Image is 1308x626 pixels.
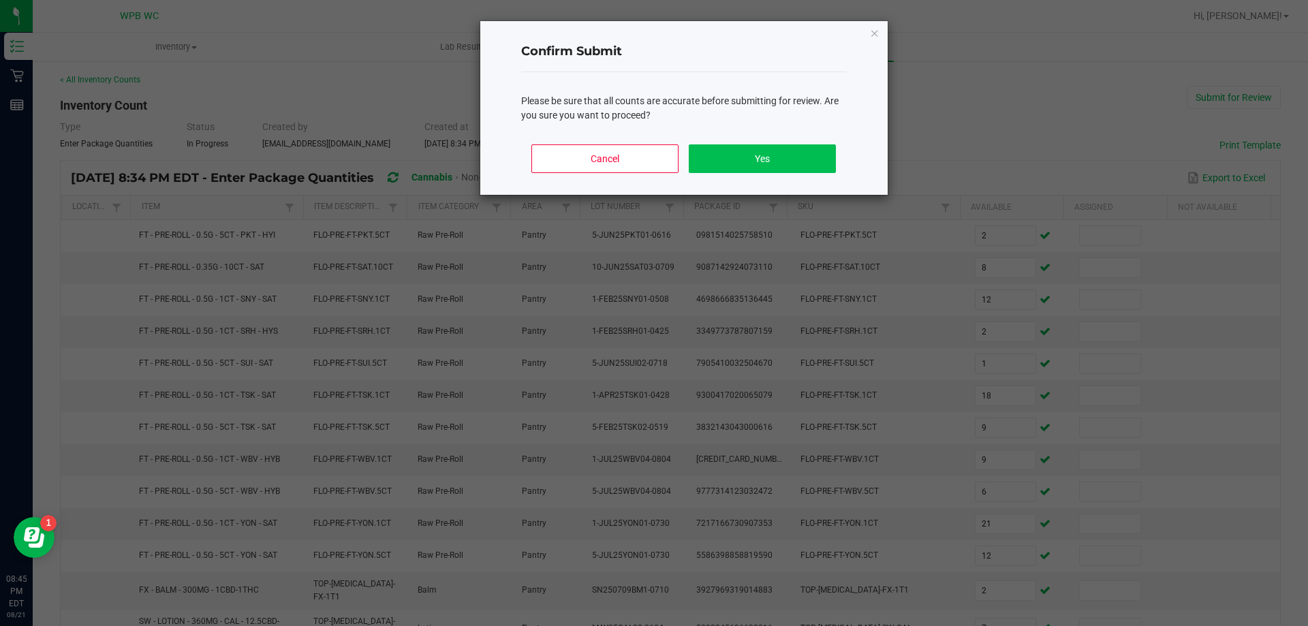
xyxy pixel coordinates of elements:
div: Please be sure that all counts are accurate before submitting for review. Are you sure you want t... [521,94,847,123]
button: Cancel [531,144,678,173]
button: Close [870,25,879,41]
iframe: Resource center unread badge [40,515,57,531]
iframe: Resource center [14,517,54,558]
h4: Confirm Submit [521,43,847,61]
button: Yes [689,144,835,173]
